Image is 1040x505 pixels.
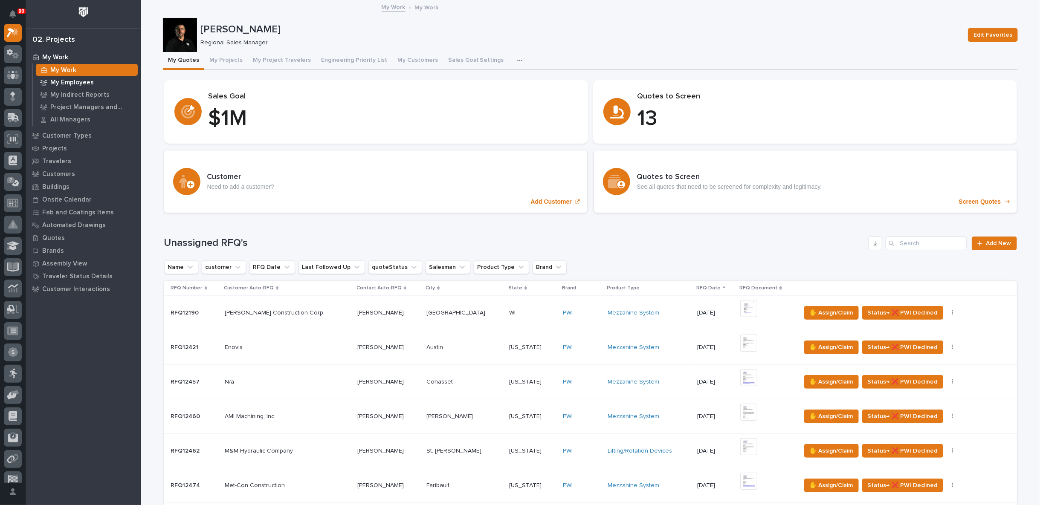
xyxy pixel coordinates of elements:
span: Status→ ❌ PWI Declined [868,342,938,352]
a: My Work [33,64,141,76]
p: RFQ Date [696,283,721,293]
a: PWI [563,309,573,317]
button: ✋ Assign/Claim [804,375,859,389]
button: Product Type [474,260,529,274]
button: Status→ ❌ PWI Declined [862,479,943,492]
p: [DATE] [697,447,733,455]
span: ✋ Assign/Claim [810,377,853,387]
button: Brand [533,260,567,274]
span: Status→ ❌ PWI Declined [868,308,938,318]
tr: RFQ12457RFQ12457 N/aN/a [PERSON_NAME][PERSON_NAME] CohassetCohasset [US_STATE][US_STATE] PWI Mezz... [164,365,1017,399]
a: Add Customer [164,150,587,213]
p: Quotes to Screen [637,92,1007,101]
p: My Indirect Reports [50,91,110,99]
p: RFQ12457 [171,377,202,386]
span: Status→ ❌ PWI Declined [868,480,938,491]
a: Screen Quotes [594,150,1017,213]
p: Screen Quotes [959,198,1001,205]
a: Project Managers and Engineers [33,101,141,113]
a: Assembly View [26,257,141,270]
tr: RFQ12462RFQ12462 M&M Hydraulic CompanyM&M Hydraulic Company [PERSON_NAME][PERSON_NAME] St. [PERSO... [164,434,1017,468]
a: Customer Types [26,129,141,142]
p: See all quotes that need to be screened for complexity and legitimacy. [637,183,822,190]
a: Lifting/Rotation Devices [608,447,672,455]
p: [PERSON_NAME] [357,308,406,317]
button: Status→ ❌ PWI Declined [862,375,943,389]
a: Buildings [26,180,141,193]
p: [DATE] [697,344,733,351]
p: My Work [42,54,68,61]
a: Traveler Status Details [26,270,141,283]
p: Fab and Coatings Items [42,209,114,216]
h1: Unassigned RFQ's [164,237,866,249]
div: Search [886,237,967,250]
button: My Quotes [163,52,204,70]
p: [PERSON_NAME] [357,480,406,489]
p: [PERSON_NAME] [200,23,961,36]
button: Name [164,260,198,274]
a: My Work [26,51,141,63]
p: [GEOGRAPHIC_DATA] [426,308,487,317]
p: Austin [426,342,445,351]
button: Salesman [426,260,470,274]
p: Automated Drawings [42,222,106,229]
a: Automated Drawings [26,219,141,231]
button: Status→ ❌ PWI Declined [862,306,943,320]
p: Onsite Calendar [42,196,92,204]
p: RFQ12190 [171,308,201,317]
div: Notifications90 [11,10,22,24]
p: Regional Sales Manager [200,39,958,46]
p: M&M Hydraulic Company [225,446,295,455]
a: Mezzanine System [608,309,659,317]
p: RFQ12421 [171,342,200,351]
button: My Customers [392,52,443,70]
p: [DATE] [697,378,733,386]
p: Customer Interactions [42,286,110,293]
a: PWI [563,413,573,420]
a: My Indirect Reports [33,89,141,101]
p: Quotes [42,234,65,242]
p: [DATE] [697,309,733,317]
p: Customers [42,170,75,178]
button: My Projects [204,52,248,70]
a: PWI [563,378,573,386]
button: Sales Goal Settings [443,52,509,70]
a: PWI [563,344,573,351]
a: Brands [26,244,141,257]
p: $ 1 M [209,106,578,132]
p: [US_STATE] [509,411,543,420]
button: RFQ Date [249,260,295,274]
p: All Managers [50,116,90,124]
p: Brands [42,247,64,255]
p: Sales Goal [209,92,578,101]
button: ✋ Assign/Claim [804,306,859,320]
button: ✋ Assign/Claim [804,444,859,458]
p: Enovis [225,342,244,351]
p: St. [PERSON_NAME] [426,446,483,455]
p: Need to add a customer? [207,183,274,190]
p: [PERSON_NAME] Construction Corp [225,308,325,317]
a: My Work [382,2,406,12]
a: PWI [563,482,573,489]
button: Status→ ❌ PWI Declined [862,444,943,458]
button: Notifications [4,5,22,23]
button: Last Followed Up [298,260,365,274]
p: WI [509,308,517,317]
p: [US_STATE] [509,446,543,455]
span: Add New [986,240,1011,246]
button: quoteStatus [368,260,422,274]
p: RFQ Number [171,283,203,293]
button: Edit Favorites [968,28,1018,42]
p: [PERSON_NAME] [357,377,406,386]
img: Workspace Logo [75,4,91,20]
span: ✋ Assign/Claim [810,480,853,491]
p: City [426,283,435,293]
p: 13 [637,106,1007,132]
span: ✋ Assign/Claim [810,411,853,421]
button: customer [202,260,246,274]
p: [PERSON_NAME] [357,411,406,420]
p: Brand [562,283,576,293]
a: PWI [563,447,573,455]
p: My Work [415,2,439,12]
p: RFQ Document [739,283,777,293]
